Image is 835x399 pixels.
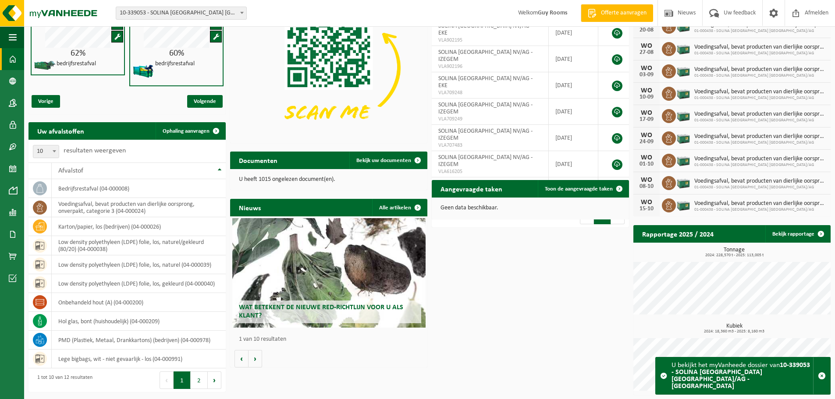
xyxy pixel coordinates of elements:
span: Voedingsafval, bevat producten van dierlijke oorsprong, onverpakt, categorie 3 [694,155,826,162]
td: [DATE] [549,20,599,46]
a: Offerte aanvragen [581,4,653,22]
p: Geen data beschikbaar. [441,205,620,211]
span: Ophaling aanvragen [163,128,210,134]
span: Voedingsafval, bevat producten van dierlijke oorsprong, onverpakt, categorie 3 [694,88,826,95]
a: Alle artikelen [372,199,426,216]
strong: 10-339053 - SOLINA [GEOGRAPHIC_DATA] [GEOGRAPHIC_DATA]/AG - [GEOGRAPHIC_DATA] [672,362,810,390]
button: Vorige [235,350,249,367]
img: PB-LB-0680-HPE-GN-01 [676,85,691,100]
div: WO [638,42,655,49]
strong: Guy Rooms [538,10,568,16]
img: PB-LB-0680-HPE-GN-01 [676,63,691,78]
button: 1 [174,371,191,389]
h4: bedrijfsrestafval [57,61,96,67]
span: 2024: 228,570 t - 2025: 113,005 t [638,253,831,258]
span: 01-000438 - SOLINA [GEOGRAPHIC_DATA] [GEOGRAPHIC_DATA]/AG [694,185,826,190]
img: PB-LB-0680-HPE-GN-01 [676,197,691,212]
td: [DATE] [549,151,599,177]
span: 01-000438 - SOLINA [GEOGRAPHIC_DATA] [GEOGRAPHIC_DATA]/AG [694,51,826,56]
span: 01-000438 - SOLINA [GEOGRAPHIC_DATA] [GEOGRAPHIC_DATA]/AG [694,73,826,78]
div: 08-10 [638,184,655,190]
img: PB-LB-0680-HPE-GN-01 [676,152,691,167]
span: Bekijk uw documenten [356,158,411,163]
div: WO [638,177,655,184]
a: Wat betekent de nieuwe RED-richtlijn voor u als klant? [232,218,426,328]
span: SOLINA [GEOGRAPHIC_DATA] NV/AG - IZEGEM [438,128,533,141]
span: Voedingsafval, bevat producten van dierlijke oorsprong, onverpakt, categorie 3 [694,111,826,118]
button: Next [208,371,221,389]
a: Bekijk uw documenten [349,152,426,169]
div: 15-10 [638,206,655,212]
span: Volgende [187,95,223,108]
img: PB-LB-0680-HPE-GN-01 [676,41,691,56]
span: VLA709249 [438,116,542,123]
div: 1 tot 10 van 12 resultaten [33,371,92,390]
span: 10 [33,145,59,158]
span: VLA707483 [438,142,542,149]
div: WO [638,87,655,94]
a: Bekijk rapportage [765,225,830,243]
span: SOLINA [GEOGRAPHIC_DATA] NV/AG - IZEGEM [438,49,533,63]
td: bedrijfsrestafval (04-000008) [52,179,226,198]
span: Afvalstof [58,167,83,174]
img: PB-LB-0680-HPE-GN-01 [676,108,691,123]
span: 01-000438 - SOLINA [GEOGRAPHIC_DATA] [GEOGRAPHIC_DATA]/AG [694,140,826,145]
span: SOLINA [GEOGRAPHIC_DATA] NV/AG - IZEGEM [438,102,533,115]
div: WO [638,65,655,72]
span: Wat betekent de nieuwe RED-richtlijn voor u als klant? [239,304,403,319]
span: 10-339053 - SOLINA BELGIUM NV/AG - EUPEN [116,7,246,19]
div: WO [638,154,655,161]
img: HK-XZ-20-GN-01 [34,60,56,71]
p: U heeft 1015 ongelezen document(en). [239,177,419,183]
span: Voedingsafval, bevat producten van dierlijke oorsprong, onverpakt, categorie 3 [694,44,826,51]
span: Offerte aanvragen [599,9,649,18]
div: WO [638,199,655,206]
h4: bedrijfsrestafval [155,61,195,67]
td: low density polyethyleen (LDPE) folie, los, naturel (04-000039) [52,255,226,274]
td: [DATE] [549,46,599,72]
div: 24-09 [638,139,655,145]
td: karton/papier, los (bedrijven) (04-000026) [52,217,226,236]
span: 01-000438 - SOLINA [GEOGRAPHIC_DATA] [GEOGRAPHIC_DATA]/AG [694,95,826,101]
div: WO [638,132,655,139]
div: 01-10 [638,161,655,167]
td: PMD (Plastiek, Metaal, Drankkartons) (bedrijven) (04-000978) [52,331,226,350]
span: 2024: 18,360 m3 - 2025: 8,160 m3 [638,329,831,334]
span: VLA709248 [438,89,542,96]
span: 01-000438 - SOLINA [GEOGRAPHIC_DATA] [GEOGRAPHIC_DATA]/AG [694,162,826,168]
span: SOLINA [GEOGRAPHIC_DATA] NV/AG - IZEGEM [438,154,533,168]
span: VLA902195 [438,37,542,44]
div: 60% [130,49,223,58]
h2: Rapportage 2025 / 2024 [633,225,722,242]
div: 17-09 [638,117,655,123]
div: 10-09 [638,94,655,100]
td: low density polyethyleen (LDPE) folie, los, naturel/gekleurd (80/20) (04-000038) [52,236,226,255]
div: 03-09 [638,72,655,78]
td: lege bigbags, wit - niet gevaarlijk - los (04-000991) [52,350,226,368]
a: Ophaling aanvragen [156,122,225,140]
div: 20-08 [638,27,655,33]
h3: Kubiek [638,323,831,334]
label: resultaten weergeven [64,147,126,154]
span: Voedingsafval, bevat producten van dierlijke oorsprong, onverpakt, categorie 3 [694,133,826,140]
span: Voedingsafval, bevat producten van dierlijke oorsprong, onverpakt, categorie 3 [694,200,826,207]
td: low density polyethyleen (LDPE) folie, los, gekleurd (04-000040) [52,274,226,293]
h2: Uw afvalstoffen [28,122,93,139]
img: HK-XZ-20-GN-12 [132,60,154,82]
td: voedingsafval, bevat producten van dierlijke oorsprong, onverpakt, categorie 3 (04-000024) [52,198,226,217]
h2: Documenten [230,152,286,169]
img: PB-LB-0680-HPE-GN-01 [676,175,691,190]
span: Voedingsafval, bevat producten van dierlijke oorsprong, onverpakt, categorie 3 [694,178,826,185]
div: 27-08 [638,49,655,56]
p: 1 van 10 resultaten [239,336,423,343]
div: WO [638,109,655,117]
div: U bekijkt het myVanheede dossier van [672,357,813,394]
button: Volgende [249,350,262,367]
img: PB-LB-0680-HPE-GN-01 [676,130,691,145]
div: 62% [32,49,124,58]
h3: Tonnage [638,247,831,258]
h2: Nieuws [230,199,270,216]
span: SOLINA [GEOGRAPHIC_DATA] NV/AG - EKE [438,23,533,36]
span: 01-000438 - SOLINA [GEOGRAPHIC_DATA] [GEOGRAPHIC_DATA]/AG [694,28,826,34]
